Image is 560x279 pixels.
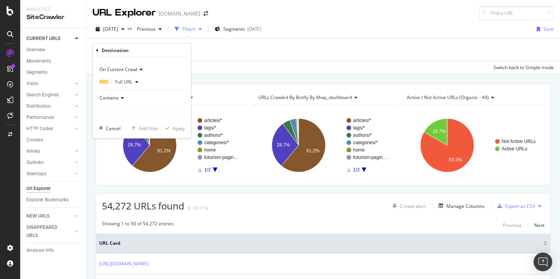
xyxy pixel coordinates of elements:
[26,212,49,220] div: NEW URLS
[26,102,73,110] a: Distribution
[446,203,485,209] div: Manage Columns
[159,10,200,17] div: [DOMAIN_NAME]
[102,220,174,230] div: Showing 1 to 50 of 54,272 entries
[128,124,159,132] button: Add filter
[26,80,73,88] a: Visits
[26,125,73,133] a: HTTP Codes
[479,6,554,20] input: Find a URL
[407,94,489,101] span: Active / Not Active URLs (organic - all)
[171,23,205,35] button: Filters
[389,200,426,212] button: Create alert
[204,133,223,138] text: authors/*
[26,159,44,167] div: Outlinks
[115,78,132,85] span: Full URL
[204,167,211,173] text: 1/2
[502,146,527,152] text: Active URLs
[26,91,59,99] div: Search Engines
[26,147,73,155] a: Inlinks
[99,76,142,88] button: Full URL
[353,155,387,160] text: futurism-pagin…
[26,147,40,155] div: Inlinks
[505,203,535,209] div: Export as CSV
[26,13,80,22] div: SiteCrawler
[26,57,51,65] div: Movements
[405,91,537,104] h4: Active / Not Active URLs
[353,133,372,138] text: authors/*
[26,212,73,220] a: NEW URLS
[26,246,80,255] a: Analysis Info
[99,240,541,247] span: URL Card
[251,112,396,179] svg: A chart.
[101,47,129,54] div: Destination
[187,207,191,209] img: Equal
[26,196,80,204] a: Explorer Bookmarks
[102,112,247,179] svg: A chart.
[502,139,535,144] text: Not Active URLs
[258,94,352,101] span: URLs Crawled By Botify By mwp_dashboard
[26,223,66,240] div: DISAPPEARED URLS
[139,125,159,131] div: Add filter
[26,170,73,178] a: Sitemaps
[128,142,141,148] text: 28.7%
[134,26,156,32] span: Previous
[26,125,53,133] div: HTTP Codes
[100,66,137,73] span: On Current Crawl
[204,155,238,160] text: futurism-pagin…
[93,6,156,19] div: URL Explorer
[353,147,365,153] text: home
[494,200,535,212] button: Export as CSV
[26,46,80,54] a: Overview
[103,26,118,32] span: 2025 Sep. 20th
[399,112,544,179] svg: A chart.
[100,94,119,101] span: Contains
[106,125,121,131] div: Cancel
[26,68,47,77] div: Segments
[212,23,264,35] button: Segments[DATE]
[204,147,216,153] text: home
[534,253,552,271] div: Open Intercom Messenger
[257,91,389,104] h4: URLs Crawled By Botify By mwp_dashboard
[173,125,185,131] div: Apply
[26,113,73,122] a: Performance
[26,170,46,178] div: Sitemaps
[26,113,54,122] div: Performance
[26,46,45,54] div: Overview
[436,201,485,211] button: Manage Columns
[26,80,38,88] div: Visits
[26,57,80,65] a: Movements
[26,136,43,144] div: Content
[204,125,216,131] text: tags/*
[306,148,319,153] text: 61.2%
[26,159,73,167] a: Outlinks
[192,205,208,211] div: +0.11%
[162,124,185,132] button: Apply
[204,140,229,145] text: categories/*
[157,148,171,153] text: 61.2%
[26,35,73,43] a: CURRENT URLS
[26,6,80,13] div: Analytics
[503,222,521,228] div: Previous
[534,220,544,230] button: Next
[503,220,521,230] button: Previous
[26,196,68,204] div: Explorer Bookmarks
[26,246,54,255] div: Analysis Info
[204,118,222,123] text: articles/*
[432,129,446,134] text: 16.7%
[543,26,554,32] div: Save
[493,64,554,71] div: Switch back to Simple mode
[26,136,80,144] a: Content
[93,23,128,35] button: [DATE]
[534,23,554,35] button: Save
[26,68,80,77] a: Segments
[102,199,184,212] span: 54,272 URLs found
[96,124,121,132] button: Cancel
[400,203,426,209] div: Create alert
[134,23,165,35] button: Previous
[276,142,290,148] text: 28.7%
[26,102,51,110] div: Distribution
[247,26,261,32] div: [DATE]
[203,11,208,16] div: arrow-right-arrow-left
[490,61,554,74] button: Switch back to Simple mode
